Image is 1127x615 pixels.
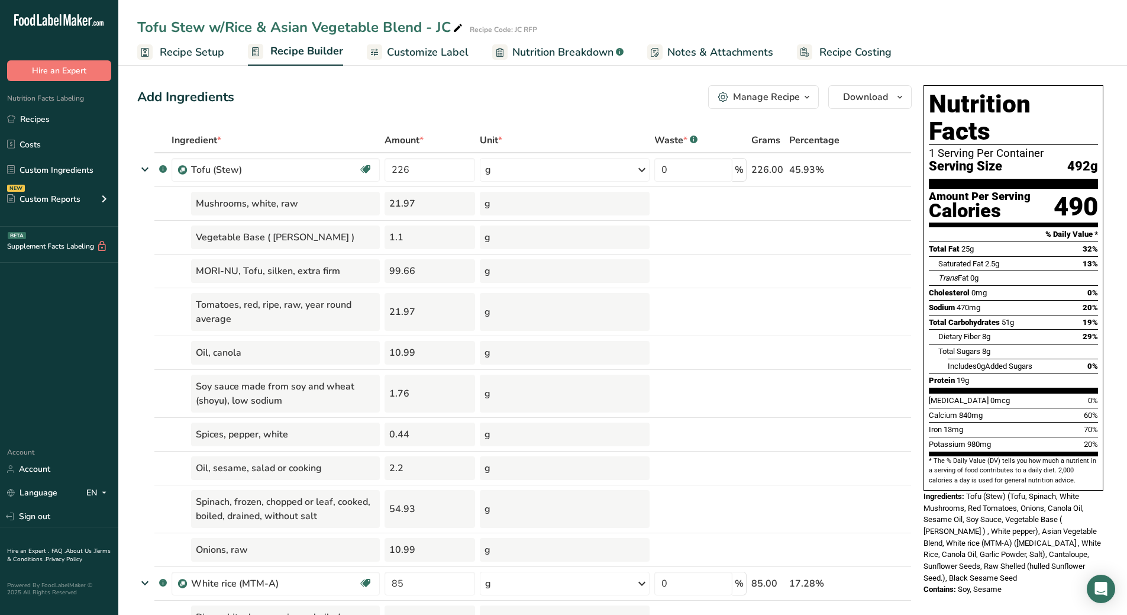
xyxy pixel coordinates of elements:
span: 70% [1084,425,1098,434]
span: 20% [1084,440,1098,449]
div: 490 [1054,191,1098,223]
div: g [485,163,491,177]
span: Amount [385,133,424,147]
span: Customize Label [387,44,469,60]
a: Recipe Setup [137,39,224,66]
div: 10.99 [385,341,475,365]
span: 60% [1084,411,1098,420]
div: g [480,192,650,215]
i: Trans [938,273,958,282]
div: White rice (MTM-A) [191,577,339,591]
div: Spices, pepper, white [191,423,380,446]
div: Vegetable Base ( [PERSON_NAME] ) [191,226,380,249]
button: Hire an Expert [7,60,111,81]
a: FAQ . [51,547,66,555]
span: Percentage [789,133,839,147]
span: 13mg [944,425,963,434]
span: 0g [977,362,985,371]
span: 0g [970,273,979,282]
span: Unit [480,133,502,147]
div: g [480,423,650,446]
span: 470mg [957,303,980,312]
div: 17.28% [789,577,855,591]
span: 2.5g [985,259,999,268]
a: About Us . [66,547,94,555]
div: g [480,456,650,480]
span: Soy, Sesame [958,585,1002,594]
span: 8g [982,347,990,356]
span: 19% [1083,318,1098,327]
a: Nutrition Breakdown [492,39,624,66]
div: Oil, canola [191,341,380,365]
a: Terms & Conditions . [7,547,111,564]
a: Privacy Policy [46,555,82,564]
div: 54.93 [385,490,475,528]
span: Includes Added Sugars [948,362,1032,371]
section: % Daily Value * [929,227,1098,242]
div: Mushrooms, white, raw [191,192,380,215]
span: 492g [1067,159,1098,174]
div: EN [86,486,111,500]
span: Cholesterol [929,288,970,297]
span: 19g [957,376,969,385]
div: g [480,293,650,331]
span: Nutrition Breakdown [512,44,613,60]
div: 0.44 [385,423,475,446]
div: 85.00 [751,577,784,591]
button: Manage Recipe [708,85,819,109]
div: Amount Per Serving [929,191,1031,202]
div: Powered By FoodLabelMaker © 2025 All Rights Reserved [7,582,111,596]
span: 51g [1002,318,1014,327]
div: Open Intercom Messenger [1087,575,1115,603]
div: Calories [929,202,1031,220]
span: Recipe Setup [160,44,224,60]
div: Soy sauce made from soy and wheat (shoyu), low sodium [191,375,380,413]
span: Protein [929,376,955,385]
div: Tomatoes, red, ripe, raw, year round average [191,293,380,331]
div: 226.00 [751,163,784,177]
span: Notes & Attachments [667,44,773,60]
div: g [485,577,491,591]
div: 2.2 [385,456,475,480]
span: 0mcg [990,396,1010,405]
span: 32% [1083,244,1098,253]
span: Ingredient [172,133,221,147]
span: [MEDICAL_DATA] [929,396,989,405]
span: Grams [751,133,780,147]
img: Sub Recipe [178,166,187,175]
div: NEW [7,185,25,192]
a: Recipe Builder [248,38,343,66]
span: 840mg [959,411,983,420]
div: g [480,538,650,562]
span: Fat [938,273,968,282]
span: 0% [1088,396,1098,405]
span: Potassium [929,440,965,449]
span: Calcium [929,411,957,420]
div: Recipe Code: JC RFP [470,24,537,35]
span: 13% [1083,259,1098,268]
div: Oil, sesame, salad or cooking [191,456,380,480]
div: 45.93% [789,163,855,177]
a: Hire an Expert . [7,547,49,555]
div: 99.66 [385,259,475,283]
span: 0mg [971,288,987,297]
a: Customize Label [367,39,469,66]
span: Ingredients: [923,492,964,501]
span: 0% [1087,362,1098,371]
span: 8g [982,332,990,341]
span: 20% [1083,303,1098,312]
span: Download [843,90,888,104]
img: Sub Recipe [178,579,187,588]
span: Tofu (Stew) (Tofu, Spinach, White Mushrooms, Red Tomatoes, Onions, Canola Oil, Sesame Oil, Soy Sa... [923,492,1101,582]
span: Dietary Fiber [938,332,980,341]
span: Total Fat [929,244,960,253]
a: Recipe Costing [797,39,892,66]
a: Notes & Attachments [647,39,773,66]
div: 1.1 [385,226,475,249]
span: 25g [961,244,974,253]
a: Language [7,482,57,503]
span: Recipe Costing [819,44,892,60]
span: Recipe Builder [270,43,343,59]
div: Custom Reports [7,193,80,205]
span: Saturated Fat [938,259,983,268]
